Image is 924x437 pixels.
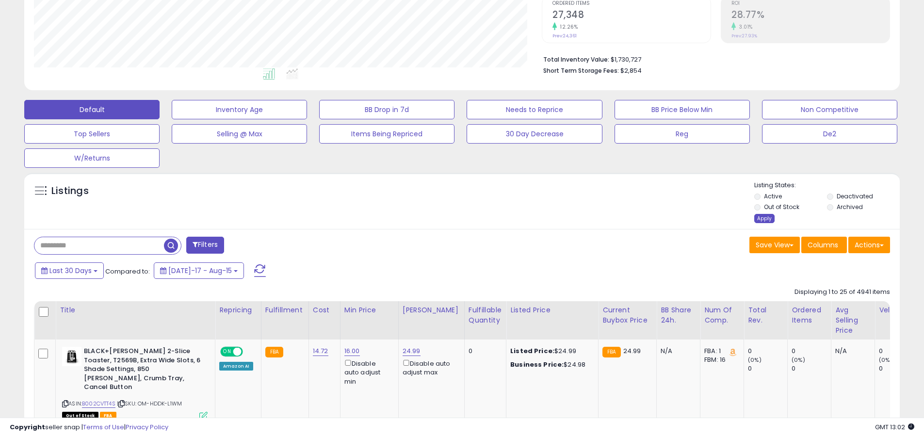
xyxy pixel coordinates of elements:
span: Columns [808,240,838,250]
div: Velocity [879,305,914,315]
img: 31n2RYzJIbL._SL40_.jpg [62,347,81,366]
div: 0 [748,347,787,356]
div: FBA: 1 [704,347,736,356]
div: Min Price [344,305,394,315]
span: 24.99 [623,346,641,356]
small: FBA [265,347,283,357]
button: Columns [801,237,847,253]
div: Amazon AI [219,362,253,371]
label: Out of Stock [764,203,799,211]
span: $2,854 [620,66,642,75]
button: Reg [615,124,750,144]
strong: Copyright [10,422,45,432]
a: 24.99 [403,346,421,356]
div: Fulfillment [265,305,305,315]
span: ROI [731,1,890,6]
div: Disable auto adjust max [403,358,457,377]
button: Actions [848,237,890,253]
b: Short Term Storage Fees: [543,66,619,75]
div: FBM: 16 [704,356,736,364]
a: Privacy Policy [126,422,168,432]
b: Listed Price: [510,346,554,356]
a: 14.72 [313,346,328,356]
div: Disable auto adjust min [344,358,391,386]
a: B002CVTT4S [82,400,115,408]
button: Top Sellers [24,124,160,144]
button: BB Drop in 7d [319,100,454,119]
span: 2025-09-15 13:02 GMT [875,422,914,432]
div: [PERSON_NAME] [403,305,460,315]
button: BB Price Below Min [615,100,750,119]
small: Prev: 24,361 [552,33,577,39]
div: 0 [748,364,787,373]
span: | SKU: OM-HDDK-L1WM [117,400,182,407]
button: W/Returns [24,148,160,168]
button: Default [24,100,160,119]
label: Active [764,192,782,200]
div: Displaying 1 to 25 of 4941 items [794,288,890,297]
div: $24.99 [510,347,591,356]
button: Last 30 Days [35,262,104,279]
div: $24.98 [510,360,591,369]
label: Deactivated [837,192,873,200]
h2: 28.77% [731,9,890,22]
button: 30 Day Decrease [467,124,602,144]
button: Needs to Reprice [467,100,602,119]
span: [DATE]-17 - Aug-15 [168,266,232,275]
button: De2 [762,124,897,144]
div: seller snap | | [10,423,168,432]
small: 3.01% [736,23,753,31]
div: 0 [469,347,499,356]
span: Last 30 Days [49,266,92,275]
h5: Listings [51,184,89,198]
a: 16.00 [344,346,360,356]
b: BLACK+[PERSON_NAME] 2-Slice Toaster, T2569B, Extra Wide Slots, 6 Shade Settings, 850 [PERSON_NAME... [84,347,202,394]
small: (0%) [748,356,762,364]
h2: 27,348 [552,9,711,22]
div: Listed Price [510,305,594,315]
p: Listing States: [754,181,900,190]
div: N/A [835,347,867,356]
div: 0 [792,364,831,373]
b: Total Inventory Value: [543,55,609,64]
div: Cost [313,305,336,315]
li: $1,730,727 [543,53,883,65]
a: Terms of Use [83,422,124,432]
div: 0 [792,347,831,356]
button: Filters [186,237,224,254]
div: Num of Comp. [704,305,740,325]
div: Total Rev. [748,305,783,325]
div: Avg Selling Price [835,305,871,336]
button: Inventory Age [172,100,307,119]
small: (0%) [879,356,892,364]
div: Fulfillable Quantity [469,305,502,325]
small: FBA [602,347,620,357]
div: Repricing [219,305,257,315]
button: Save View [749,237,800,253]
span: ON [221,348,233,356]
label: Archived [837,203,863,211]
button: Selling @ Max [172,124,307,144]
small: (0%) [792,356,805,364]
small: 12.26% [557,23,578,31]
span: OFF [242,348,257,356]
div: Apply [754,214,775,223]
div: 0 [879,364,918,373]
div: Title [60,305,211,315]
div: BB Share 24h. [661,305,696,325]
b: Business Price: [510,360,564,369]
div: Current Buybox Price [602,305,652,325]
div: Ordered Items [792,305,827,325]
span: Ordered Items [552,1,711,6]
div: 0 [879,347,918,356]
button: Items Being Repriced [319,124,454,144]
div: N/A [661,347,693,356]
small: Prev: 27.93% [731,33,757,39]
button: Non Competitive [762,100,897,119]
button: [DATE]-17 - Aug-15 [154,262,244,279]
span: Compared to: [105,267,150,276]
